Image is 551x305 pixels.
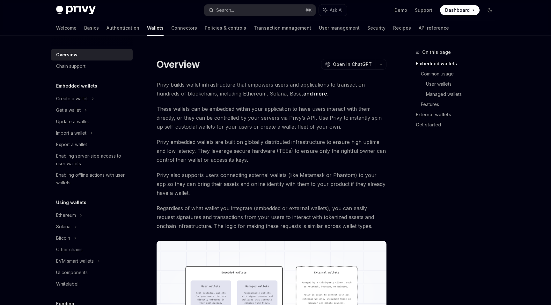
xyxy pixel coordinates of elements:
[147,20,164,36] a: Wallets
[56,171,129,187] div: Enabling offline actions with user wallets
[56,211,76,219] div: Ethereum
[157,138,386,164] span: Privy embedded wallets are built on globally distributed infrastructure to ensure high uptime and...
[204,4,316,16] button: Search...⌘K
[56,199,86,206] h5: Using wallets
[51,116,133,127] a: Update a wallet
[319,20,360,36] a: User management
[56,82,97,90] h5: Embedded wallets
[84,20,99,36] a: Basics
[415,7,432,13] a: Support
[157,171,386,197] span: Privy also supports users connecting external wallets (like Metamask or Phantom) to your app so t...
[416,59,500,69] a: Embedded wallets
[445,7,470,13] span: Dashboard
[205,20,246,36] a: Policies & controls
[56,246,83,253] div: Other chains
[56,106,81,114] div: Get a wallet
[56,118,89,125] div: Update a wallet
[319,4,347,16] button: Ask AI
[56,269,88,276] div: UI components
[485,5,495,15] button: Toggle dark mode
[303,90,327,97] a: and more
[56,234,70,242] div: Bitcoin
[330,7,342,13] span: Ask AI
[157,59,200,70] h1: Overview
[56,20,77,36] a: Welcome
[56,51,77,59] div: Overview
[51,139,133,150] a: Export a wallet
[51,150,133,169] a: Enabling server-side access to user wallets
[422,48,451,56] span: On this page
[51,49,133,60] a: Overview
[171,20,197,36] a: Connectors
[51,60,133,72] a: Chain support
[440,5,480,15] a: Dashboard
[367,20,386,36] a: Security
[394,7,407,13] a: Demo
[107,20,139,36] a: Authentication
[416,110,500,120] a: External wallets
[51,267,133,278] a: UI components
[157,104,386,131] span: These wallets can be embedded within your application to have users interact with them directly, ...
[254,20,311,36] a: Transaction management
[216,6,234,14] div: Search...
[426,79,500,89] a: User wallets
[333,61,372,67] span: Open in ChatGPT
[393,20,411,36] a: Recipes
[56,6,96,15] img: dark logo
[56,223,70,231] div: Solana
[56,152,129,167] div: Enabling server-side access to user wallets
[51,278,133,290] a: Whitelabel
[421,99,500,110] a: Features
[421,69,500,79] a: Common usage
[51,169,133,188] a: Enabling offline actions with user wallets
[305,8,312,13] span: ⌘ K
[426,89,500,99] a: Managed wallets
[56,95,88,103] div: Create a wallet
[419,20,449,36] a: API reference
[56,280,78,288] div: Whitelabel
[157,80,386,98] span: Privy builds wallet infrastructure that empowers users and applications to transact on hundreds o...
[56,129,86,137] div: Import a wallet
[416,120,500,130] a: Get started
[157,204,386,231] span: Regardless of what wallet you integrate (embedded or external wallets), you can easily request si...
[56,257,94,265] div: EVM smart wallets
[56,62,85,70] div: Chain support
[51,244,133,255] a: Other chains
[321,59,376,70] button: Open in ChatGPT
[56,141,87,148] div: Export a wallet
